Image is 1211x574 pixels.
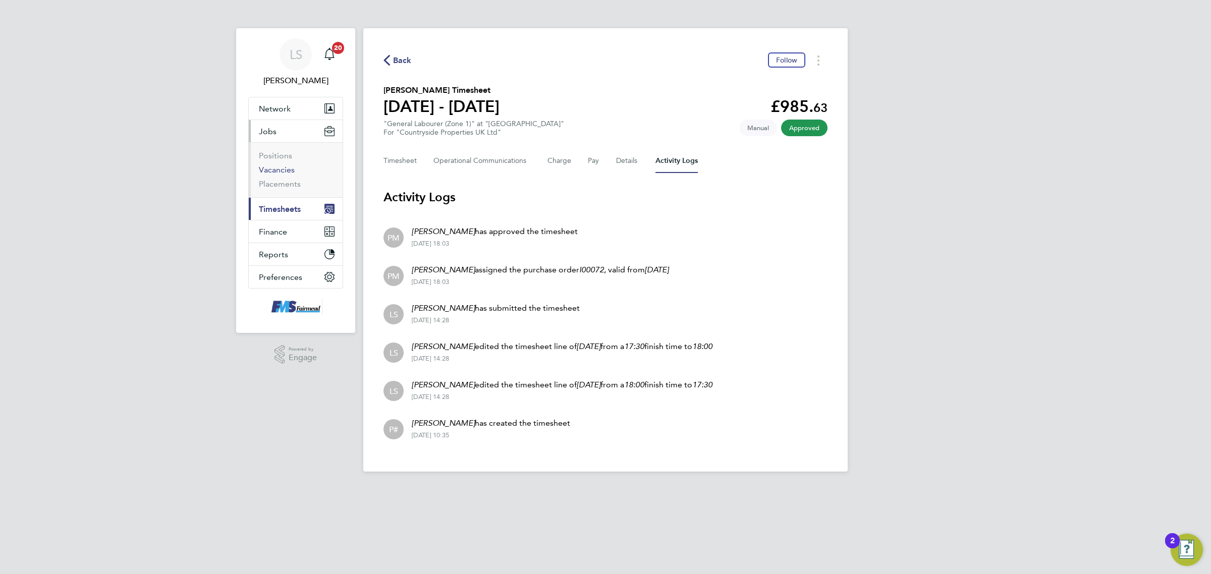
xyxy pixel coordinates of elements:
[383,96,500,117] h1: [DATE] - [DATE]
[248,38,343,87] a: LS[PERSON_NAME]
[289,345,317,354] span: Powered by
[781,120,828,136] span: This timesheet has been approved.
[259,204,301,214] span: Timesheets
[236,28,355,333] nav: Main navigation
[577,341,600,351] em: [DATE]
[624,380,644,389] em: 18:00
[616,149,639,173] button: Details
[739,120,777,136] span: This timesheet was manually created.
[547,149,572,173] button: Charge
[259,151,292,160] a: Positions
[259,127,277,136] span: Jobs
[383,381,404,401] div: Lawrence Schott
[692,341,712,351] em: 18:00
[412,379,712,391] p: edited the timesheet line of from a finish time to
[259,227,287,237] span: Finance
[259,104,291,113] span: Network
[390,309,398,320] span: LS
[692,380,712,389] em: 17:30
[813,100,828,115] span: 63
[389,424,398,435] span: P#
[412,265,475,274] em: [PERSON_NAME]
[383,304,404,324] div: Lawrence Schott
[412,264,669,276] p: assigned the purchase order , valid from
[412,225,578,238] p: has approved the timesheet
[412,340,712,353] p: edited the timesheet line of from a finish time to
[290,48,302,61] span: LS
[383,120,564,137] div: "General Labourer (Zone 1)" at "[GEOGRAPHIC_DATA]"
[624,341,644,351] em: 17:30
[332,42,344,54] span: 20
[412,302,580,314] p: has submitted the timesheet
[248,75,343,87] span: Lawrence Schott
[249,266,343,288] button: Preferences
[249,142,343,197] div: Jobs
[412,240,578,248] div: [DATE] 18:03
[412,431,570,439] div: [DATE] 10:35
[412,417,570,429] p: has created the timesheet
[655,149,698,173] button: Activity Logs
[383,189,828,205] h3: Activity Logs
[577,380,600,389] em: [DATE]
[383,227,404,248] div: Paul Marcus
[1170,541,1175,554] div: 2
[390,385,398,396] span: LS
[433,149,531,173] button: Operational Communications
[249,220,343,243] button: Finance
[390,347,398,358] span: LS
[383,149,417,173] button: Timesheet
[588,149,600,173] button: Pay
[412,418,475,428] em: [PERSON_NAME]
[259,165,295,175] a: Vacancies
[412,355,712,363] div: [DATE] 14:28
[388,232,400,243] span: PM
[393,54,412,67] span: Back
[249,97,343,120] button: Network
[809,52,828,68] button: Timesheets Menu
[259,179,301,189] a: Placements
[412,303,475,313] em: [PERSON_NAME]
[269,299,322,315] img: f-mead-logo-retina.png
[249,120,343,142] button: Jobs
[412,278,669,286] div: [DATE] 18:03
[383,54,412,67] button: Back
[259,250,288,259] span: Reports
[259,272,302,282] span: Preferences
[645,265,669,274] em: [DATE]
[768,52,805,68] button: Follow
[383,342,404,363] div: Lawrence Schott
[319,38,340,71] a: 20
[249,243,343,265] button: Reports
[412,341,475,351] em: [PERSON_NAME]
[579,265,604,274] em: I00072
[412,226,475,236] em: [PERSON_NAME]
[412,380,475,389] em: [PERSON_NAME]
[289,354,317,362] span: Engage
[770,97,828,116] app-decimal: £985.
[776,55,797,65] span: Follow
[383,266,404,286] div: Paul Marcus
[388,270,400,281] span: PM
[412,393,712,401] div: [DATE] 14:28
[249,198,343,220] button: Timesheets
[248,299,343,315] a: Go to home page
[274,345,317,364] a: Powered byEngage
[383,84,500,96] h2: [PERSON_NAME] Timesheet
[383,128,564,137] div: For "Countryside Properties UK Ltd"
[1171,534,1203,566] button: Open Resource Center, 2 new notifications
[383,419,404,439] div: Person #439299
[412,316,580,324] div: [DATE] 14:28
